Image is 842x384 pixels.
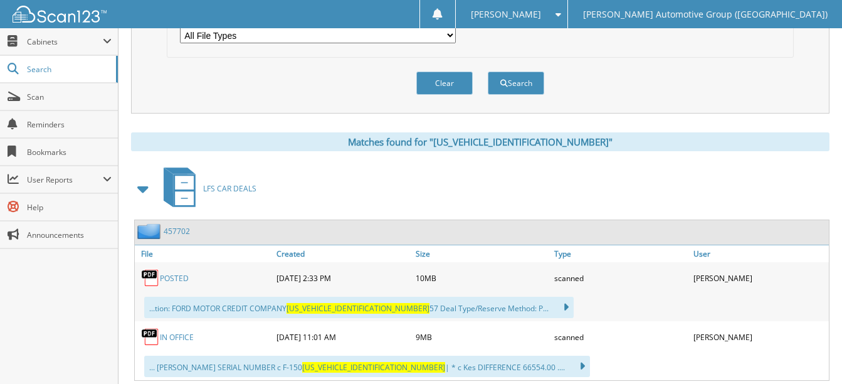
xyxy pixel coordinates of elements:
div: [DATE] 11:01 AM [273,324,412,349]
div: [DATE] 2:33 PM [273,265,412,291]
div: Matches found for "[US_VEHICLE_IDENTIFICATION_NUMBER]" [131,132,829,151]
span: LFS CAR DEALS [203,183,256,194]
div: [PERSON_NAME] [690,324,829,349]
div: scanned [551,265,690,291]
span: [US_VEHICLE_IDENTIFICATION_NUMBER] [302,362,445,373]
span: Reminders [27,119,112,130]
span: User Reports [27,174,103,185]
div: 9MB [413,324,551,349]
span: [PERSON_NAME] [471,11,541,18]
div: 10MB [413,265,551,291]
div: ...tion: FORD MOTOR CREDIT COMPANY 57 Deal Type/Reserve Method: P... [144,297,574,318]
button: Search [488,72,544,95]
span: Cabinets [27,36,103,47]
a: Type [551,245,690,262]
span: Announcements [27,230,112,240]
span: Bookmarks [27,147,112,157]
a: POSTED [160,273,189,284]
span: Help [27,202,112,213]
span: Search [27,64,110,75]
div: ... [PERSON_NAME] SERIAL NUMBER c F-150 | * c Kes DIFFERENCE 66554.00 .... [144,356,590,377]
img: PDF.png [141,328,160,346]
button: Clear [416,72,473,95]
span: [PERSON_NAME] Automotive Group ([GEOGRAPHIC_DATA]) [583,11,828,18]
a: LFS CAR DEALS [156,164,256,213]
a: Created [273,245,412,262]
span: Scan [27,92,112,102]
img: scan123-logo-white.svg [13,6,107,23]
a: Size [413,245,551,262]
a: IN OFFICE [160,332,194,343]
a: File [135,245,273,262]
div: scanned [551,324,690,349]
a: 457702 [164,226,190,237]
a: User [690,245,829,262]
img: PDF.png [141,269,160,287]
span: [US_VEHICLE_IDENTIFICATION_NUMBER] [287,303,429,314]
div: [PERSON_NAME] [690,265,829,291]
img: folder2.png [137,223,164,239]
